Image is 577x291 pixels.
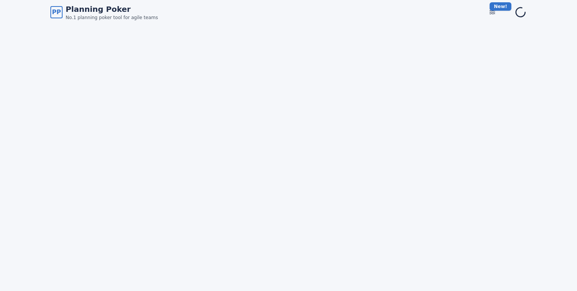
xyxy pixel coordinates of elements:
span: Planning Poker [66,4,158,15]
a: PPPlanning PokerNo.1 planning poker tool for agile teams [50,4,158,21]
span: No.1 planning poker tool for agile teams [66,15,158,21]
div: New! [490,2,511,11]
button: New! [485,5,499,19]
span: PP [52,8,61,17]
